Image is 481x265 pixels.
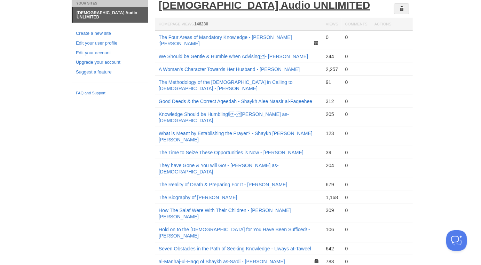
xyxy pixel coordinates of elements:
a: Hold on to the [DEMOGRAPHIC_DATA] for You Have Been Sufficed! - [PERSON_NAME] [159,227,310,239]
a: The Reality of Death & Preparing For It - [PERSON_NAME] [159,182,287,187]
a: Knowledge Should be Humbling! - [PERSON_NAME] as-[DEMOGRAPHIC_DATA] [159,111,289,123]
div: 0 [345,53,368,60]
div: 309 [326,207,338,213]
a: Suggest a feature [76,69,144,76]
div: 0 [345,162,368,169]
div: 91 [326,79,338,85]
th: Homepage Views [155,18,322,31]
div: 205 [326,111,338,117]
div: 312 [326,98,338,104]
div: 2,257 [326,66,338,72]
a: What is Meant by Establishing the Prayer? - Shaykh [PERSON_NAME] [PERSON_NAME] [159,131,313,142]
th: Actions [371,18,413,31]
div: 0 [345,98,368,104]
a: The Methodology of the [DEMOGRAPHIC_DATA] in Calling to [DEMOGRAPHIC_DATA] - [PERSON_NAME] [159,79,293,91]
a: [DEMOGRAPHIC_DATA] Audio UNLIMITED [73,7,148,23]
a: Upgrade your account [76,59,144,66]
a: A Woman’s Character Towards Her Husband - [PERSON_NAME] [159,67,300,72]
div: 0 [345,207,368,213]
a: Create a new site [76,30,144,37]
div: 106 [326,226,338,233]
a: The Four Areas of Mandatory Knowledge - [PERSON_NAME] '[PERSON_NAME] [159,34,292,46]
div: 0 [345,258,368,265]
span: 146230 [194,22,208,26]
a: We Should be Gentle & Humble when Advising - [PERSON_NAME] [159,54,308,59]
a: They have Gone & You will Go! - [PERSON_NAME] as-[DEMOGRAPHIC_DATA] [159,163,279,174]
div: 0 [345,194,368,201]
div: 0 [345,79,368,85]
div: 0 [345,226,368,233]
div: 204 [326,162,338,169]
div: 244 [326,53,338,60]
th: Views [322,18,341,31]
iframe: Help Scout Beacon - Open [446,230,467,251]
div: 0 [345,181,368,188]
a: FAQ and Support [76,90,144,96]
a: al-Manhaj-ul-Haqq of Shaykh as-Sa'di - [PERSON_NAME] [159,259,285,264]
div: 0 [345,34,368,40]
a: How The Salaf Were With Their Children - [PERSON_NAME] [PERSON_NAME] [159,208,291,219]
a: Edit your account [76,49,144,57]
div: 783 [326,258,338,265]
a: Good Deeds & the Correct Aqeedah - Shaykh Alee Naasir al-Faqeehee [159,99,312,104]
div: 0 [345,111,368,117]
div: 679 [326,181,338,188]
div: 0 [345,149,368,156]
div: 0 [345,130,368,137]
a: The Biography of [PERSON_NAME] [159,195,237,200]
div: 1,168 [326,194,338,201]
div: 0 [326,34,338,40]
div: 642 [326,245,338,252]
div: 39 [326,149,338,156]
div: 0 [345,245,368,252]
a: Edit your user profile [76,40,144,47]
div: 0 [345,66,368,72]
div: 123 [326,130,338,137]
th: Comments [342,18,371,31]
a: The Time to Seize These Opportunities is Now - [PERSON_NAME] [159,150,303,155]
a: Seven Obstacles in the Path of Seeking Knowledge - Uways at-Taweel [159,246,311,251]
